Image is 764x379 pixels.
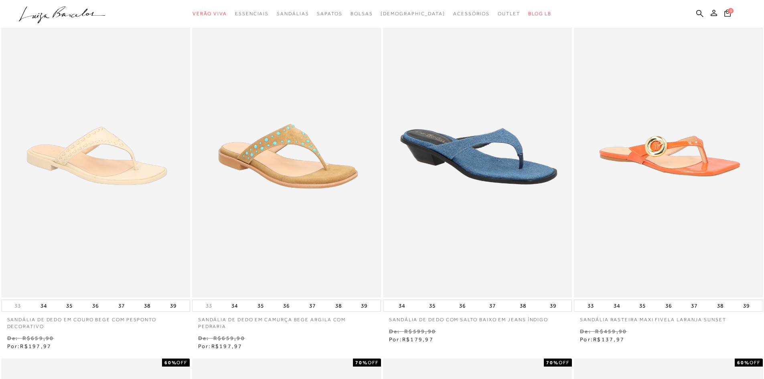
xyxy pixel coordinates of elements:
[142,300,153,311] button: 38
[498,11,520,16] span: Outlet
[381,11,445,16] span: [DEMOGRAPHIC_DATA]
[213,335,245,341] small: R$659,90
[404,328,436,334] small: R$599,90
[198,335,209,341] small: De:
[728,8,734,14] span: 0
[368,360,379,365] span: OFF
[193,16,380,297] img: SANDÁLIA DE DEDO EM CAMURÇA BEGE ARGILA COM PEDRARIA
[595,328,627,334] small: R$459,90
[396,300,407,311] button: 34
[317,11,342,16] span: Sapatos
[12,302,23,310] button: 33
[498,6,520,21] a: categoryNavScreenReaderText
[277,6,309,21] a: categoryNavScreenReaderText
[715,300,726,311] button: 38
[453,11,490,16] span: Acessórios
[593,336,624,343] span: R$137,97
[277,11,309,16] span: Sandálias
[317,6,342,21] a: categoryNavScreenReaderText
[453,6,490,21] a: categoryNavScreenReaderText
[192,312,381,330] a: SANDÁLIA DE DEDO EM CAMURÇA BEGE ARGILA COM PEDRARIA
[528,11,551,16] span: BLOG LB
[38,300,49,311] button: 34
[389,336,434,343] span: Por:
[229,300,240,311] button: 34
[235,6,269,21] a: categoryNavScreenReaderText
[355,360,368,365] strong: 70%
[722,9,733,20] button: 0
[457,300,468,311] button: 36
[351,6,373,21] a: categoryNavScreenReaderText
[164,360,177,365] strong: 60%
[22,335,54,341] small: R$659,90
[487,300,498,311] button: 37
[307,300,318,311] button: 37
[193,11,227,16] span: Verão Viva
[580,328,591,334] small: De:
[90,300,101,311] button: 36
[1,312,190,330] a: SANDÁLIA DE DEDO EM COURO BEGE COM PESPONTO DECORATIVO
[7,343,52,349] span: Por:
[737,360,750,365] strong: 60%
[750,360,760,365] span: OFF
[381,6,445,21] a: noSubCategoriesText
[333,300,344,311] button: 38
[2,16,189,297] img: SANDÁLIA DE DEDO EM COURO BEGE COM PESPONTO DECORATIVO
[528,6,551,21] a: BLOG LB
[517,300,529,311] button: 38
[359,300,370,311] button: 39
[168,300,179,311] button: 39
[193,6,227,21] a: categoryNavScreenReaderText
[575,16,762,297] img: SANDÁLIA RASTEIRA MAXI FIVELA LARANJA SUNSET
[580,336,624,343] span: Por:
[203,302,215,310] button: 33
[611,300,622,311] button: 34
[427,300,438,311] button: 35
[402,336,434,343] span: R$179,97
[689,300,700,311] button: 37
[384,16,571,297] img: SANDÁLIA DE DEDO COM SALTO BAIXO EM JEANS ÍNDIGO
[7,335,18,341] small: De:
[255,300,266,311] button: 35
[559,360,569,365] span: OFF
[547,300,559,311] button: 39
[198,343,243,349] span: Por:
[637,300,648,311] button: 35
[20,343,51,349] span: R$197,97
[281,300,292,311] button: 36
[389,328,400,334] small: De:
[351,11,373,16] span: Bolsas
[546,360,559,365] strong: 70%
[574,312,763,323] a: SANDÁLIA RASTEIRA MAXI FIVELA LARANJA SUNSET
[176,360,187,365] span: OFF
[64,300,75,311] button: 35
[663,300,674,311] button: 36
[383,312,572,323] a: SANDÁLIA DE DEDO COM SALTO BAIXO EM JEANS ÍNDIGO
[585,300,596,311] button: 33
[211,343,243,349] span: R$197,97
[235,11,269,16] span: Essenciais
[116,300,127,311] button: 37
[741,300,752,311] button: 39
